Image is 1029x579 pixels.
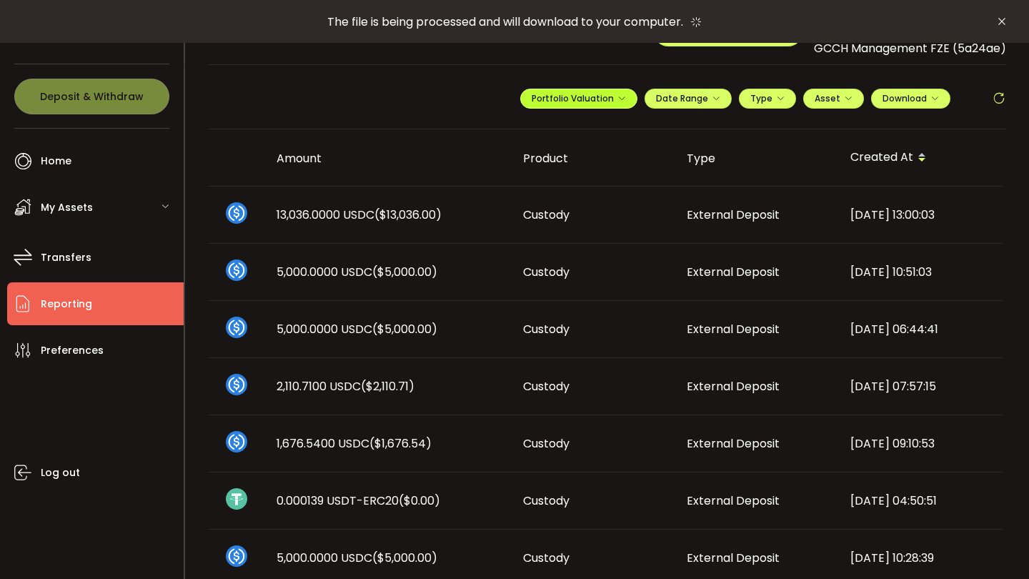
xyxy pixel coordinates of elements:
[839,321,1003,337] div: [DATE] 06:44:41
[839,207,1003,223] div: [DATE] 13:00:03
[14,79,169,114] button: Deposit & Withdraw
[520,89,637,109] button: Portfolio Valuation
[226,431,247,452] img: usdc_portfolio.svg
[839,146,1003,170] div: Created At
[277,550,437,566] span: 5,000.0000 USDC
[40,91,144,102] span: Deposit & Withdraw
[687,550,780,566] span: External Deposit
[226,259,247,281] img: usdc_portfolio.svg
[675,150,839,167] div: Type
[958,510,1029,579] iframe: Chat Widget
[687,493,780,509] span: External Deposit
[226,317,247,338] img: usdc_portfolio.svg
[523,550,570,566] span: Custody
[523,321,570,337] span: Custody
[839,264,1003,280] div: [DATE] 10:51:03
[532,92,626,104] span: Portfolio Valuation
[226,374,247,395] img: usdc_portfolio.svg
[399,493,440,509] span: ($0.00)
[372,264,437,280] span: ($5,000.00)
[523,435,570,452] span: Custody
[277,435,432,452] span: 1,676.5400 USDC
[871,89,950,109] button: Download
[687,207,780,223] span: External Deposit
[277,493,440,509] span: 0.000139 USDT-ERC20
[523,207,570,223] span: Custody
[523,264,570,280] span: Custody
[512,150,675,167] div: Product
[41,294,92,315] span: Reporting
[41,462,80,483] span: Log out
[41,151,71,172] span: Home
[277,378,414,395] span: 2,110.7100 USDC
[814,40,1006,56] span: GCCH Management FZE (5a24ae)
[41,340,104,361] span: Preferences
[645,89,732,109] button: Date Range
[226,488,247,510] img: usdt_portfolio.svg
[803,89,864,109] button: Asset
[839,550,1003,566] div: [DATE] 10:28:39
[883,92,939,104] span: Download
[226,202,247,224] img: usdc_portfolio.svg
[265,150,512,167] div: Amount
[750,92,785,104] span: Type
[687,321,780,337] span: External Deposit
[523,493,570,509] span: Custody
[815,92,840,104] span: Asset
[687,435,780,452] span: External Deposit
[277,321,437,337] span: 5,000.0000 USDC
[687,378,780,395] span: External Deposit
[41,247,91,268] span: Transfers
[523,378,570,395] span: Custody
[374,207,442,223] span: ($13,036.00)
[277,207,442,223] span: 13,036.0000 USDC
[327,14,683,30] span: The file is being processed and will download to your computer.
[372,321,437,337] span: ($5,000.00)
[839,378,1003,395] div: [DATE] 07:57:15
[226,545,247,567] img: usdc_portfolio.svg
[839,435,1003,452] div: [DATE] 09:10:53
[687,264,780,280] span: External Deposit
[277,264,437,280] span: 5,000.0000 USDC
[739,89,796,109] button: Type
[361,378,414,395] span: ($2,110.71)
[372,550,437,566] span: ($5,000.00)
[369,435,432,452] span: ($1,676.54)
[839,493,1003,509] div: [DATE] 04:50:51
[41,197,93,218] span: My Assets
[656,92,720,104] span: Date Range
